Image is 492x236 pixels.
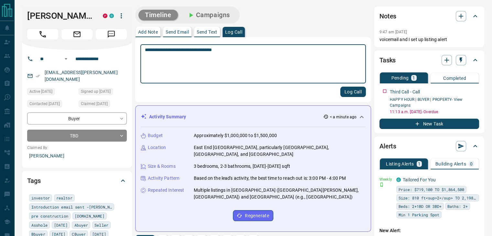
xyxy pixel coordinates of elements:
a: HAPPY HOUR | BUYER | PROPERTY- View Campaigns [390,97,462,108]
span: realtor [56,195,72,201]
span: Beds: 2+1BD OR 3BD+ [399,203,442,209]
p: 0 [470,162,473,166]
p: Pending [391,76,409,80]
span: Email [61,29,93,39]
span: Min 1 Parking Spot [399,211,439,218]
p: 9:47 am [DATE] [379,30,407,34]
span: [DOMAIN_NAME] [75,213,104,219]
span: investor [31,195,50,201]
span: Asshole [31,222,48,228]
a: [EMAIL_ADDRESS][PERSON_NAME][DOMAIN_NAME] [45,70,118,82]
div: Tue Aug 05 2025 [79,88,127,97]
p: Send Email [166,30,189,34]
button: Regenerate [233,210,273,221]
span: Active [DATE] [29,88,52,95]
p: Send Text [197,30,217,34]
h1: [PERSON_NAME] [27,11,93,21]
div: Alerts [379,138,479,154]
p: Multiple listings in [GEOGRAPHIC_DATA] ([GEOGRAPHIC_DATA][PERSON_NAME], [GEOGRAPHIC_DATA]) and [G... [194,187,366,200]
span: pre construction [31,213,68,219]
p: Listing Alerts [386,162,414,166]
div: TBD [27,130,127,142]
p: Approximately $1,000,000 to $1,500,000 [194,132,277,139]
span: Introduction email sent -[PERSON_NAME] [31,204,112,210]
div: Thu Aug 07 2025 [27,100,75,109]
p: Repeated Interest [148,187,184,194]
span: Claimed [DATE] [81,101,108,107]
h2: Alerts [379,141,396,151]
svg: Email Verified [36,74,40,78]
span: Size: 810 ft<sup>2</sup> TO 2,198 ft<sup>2</sup> [399,195,477,201]
p: voicemail and I set up listing alert [379,36,479,43]
span: Message [96,29,127,39]
div: Buyer [27,113,127,124]
div: Tasks [379,52,479,68]
span: Contacted [DATE] [29,101,60,107]
div: condos.ca [109,14,114,18]
p: Activity Pattern [148,175,180,182]
p: Budget [148,132,163,139]
button: Timeline [138,10,178,20]
div: condos.ca [396,177,401,182]
p: 3 bedrooms, 2-3 bathrooms, [DATE]-[DATE] sqft [194,163,290,170]
p: Claimed By: [27,145,127,151]
p: 1 [418,162,421,166]
div: Tue Aug 05 2025 [79,100,127,109]
p: [PERSON_NAME] [27,151,127,161]
p: 1 [412,76,415,80]
span: Seller [94,222,108,228]
p: 11:13 a.m. [DATE] - Overdue [390,109,479,115]
p: Size & Rooms [148,163,176,170]
h2: Notes [379,11,396,21]
p: < a minute ago [330,114,356,120]
p: East End [GEOGRAPHIC_DATA], particularly [GEOGRAPHIC_DATA], [GEOGRAPHIC_DATA], and [GEOGRAPHIC_DATA] [194,144,366,158]
svg: Push Notification Only [379,182,384,187]
div: Tags [27,173,127,188]
p: Building Alerts [435,162,466,166]
p: Activity Summary [149,113,186,120]
p: Third Call - Call [390,89,420,95]
p: New Alert: [379,227,479,234]
div: Notes [379,8,479,24]
p: Completed [443,76,466,80]
div: property.ca [103,14,107,18]
button: New Task [379,119,479,129]
h2: Tasks [379,55,396,65]
p: Log Call [225,30,242,34]
button: Open [62,55,70,63]
span: Price: $719,100 TO $1,864,500 [399,186,464,193]
div: Activity Summary< a minute ago [141,111,366,123]
span: [DATE] [54,222,68,228]
span: Signed up [DATE] [81,88,111,95]
span: Abuyer [74,222,88,228]
p: Weekly [379,177,392,182]
span: Baths: 2+ [447,203,468,209]
button: Log Call [340,87,366,97]
p: Add Note [138,30,158,34]
p: Based on the lead's activity, the best time to reach out is: 3:00 PM - 4:00 PM [194,175,346,182]
div: Thu Aug 07 2025 [27,88,75,97]
span: Call [27,29,58,39]
a: Tailored For You [403,177,436,182]
p: Location [148,144,166,151]
h2: Tags [27,176,40,186]
button: Campaigns [180,10,236,20]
